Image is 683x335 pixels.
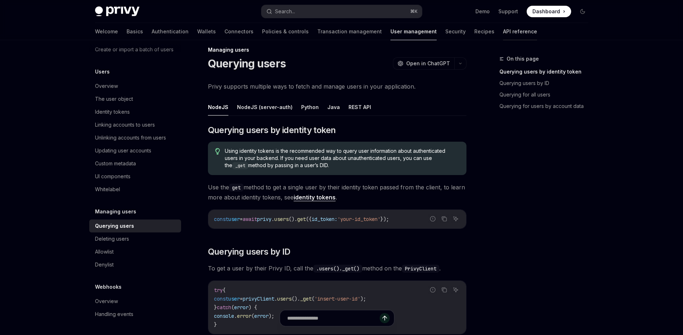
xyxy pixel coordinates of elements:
div: Denylist [95,260,114,269]
a: Querying for all users [499,89,594,100]
button: Open in ChatGPT [393,57,454,70]
span: }); [380,216,389,222]
a: Whitelabel [89,183,181,196]
span: ) { [248,304,257,311]
div: Identity tokens [95,108,130,116]
a: Querying for users by account data [499,100,594,112]
code: _get [232,162,248,169]
div: Allowlist [95,247,114,256]
a: Querying users by identity token [499,66,594,77]
a: Linking accounts to users [89,118,181,131]
svg: Tip [215,148,220,155]
span: 'insert-user-id' [314,296,360,302]
h5: Managing users [95,207,136,216]
a: Querying users [89,220,181,232]
code: PrivyClient [402,265,439,273]
span: const [214,216,228,222]
div: Handling events [95,310,133,319]
a: Querying users by ID [499,77,594,89]
span: Privy supports multiple ways to fetch and manage users in your application. [208,81,466,91]
span: user [228,216,240,222]
a: Basics [127,23,143,40]
a: The user object [89,93,181,105]
a: Custom metadata [89,157,181,170]
div: UI components [95,172,131,181]
span: privyClient [243,296,274,302]
span: Querying users by ID [208,246,290,258]
button: NodeJS (server-auth) [237,99,293,115]
a: Deleting users [89,232,181,245]
span: (). [289,216,297,222]
span: To get a user by their Privy ID, call the method on the . [208,263,466,273]
a: Wallets [197,23,216,40]
a: identity tokens [294,194,336,201]
div: Deleting users [95,235,129,243]
button: Copy the contents from the code block [440,214,449,223]
span: id_token: [312,216,337,222]
h5: Webhooks [95,283,122,291]
h1: Querying users [208,57,286,70]
div: Overview [95,82,118,90]
span: ({ [306,216,312,222]
a: Policies & controls [262,23,309,40]
a: Transaction management [317,23,382,40]
button: Ask AI [451,285,460,294]
button: Toggle dark mode [577,6,588,17]
div: Unlinking accounts from users [95,133,166,142]
span: ⌘ K [410,9,418,14]
div: Overview [95,297,118,306]
span: error [234,304,248,311]
span: users [277,296,291,302]
div: Querying users [95,222,134,230]
span: privy [257,216,271,222]
span: { [223,287,226,293]
span: get [297,216,306,222]
a: Allowlist [89,245,181,258]
a: Security [445,23,466,40]
a: Demo [475,8,490,15]
a: Welcome [95,23,118,40]
span: user [228,296,240,302]
span: await [243,216,257,222]
span: ( [231,304,234,311]
span: Dashboard [532,8,560,15]
span: users [274,216,289,222]
div: Linking accounts to users [95,121,155,129]
a: Overview [89,80,181,93]
span: . [274,296,277,302]
div: Updating user accounts [95,146,151,155]
span: (). [291,296,300,302]
div: Custom metadata [95,159,136,168]
span: Use the method to get a single user by their identity token passed from the client, to learn more... [208,182,466,202]
h5: Users [95,67,110,76]
a: Support [498,8,518,15]
a: Handling events [89,308,181,321]
code: get [229,184,243,192]
a: Overview [89,295,181,308]
span: ); [360,296,366,302]
a: Dashboard [527,6,571,17]
span: Open in ChatGPT [406,60,450,67]
button: Report incorrect code [428,214,437,223]
a: User management [390,23,437,40]
div: Search... [275,7,295,16]
span: catch [217,304,231,311]
button: Send message [380,313,390,323]
span: try [214,287,223,293]
a: Updating user accounts [89,144,181,157]
span: ( [312,296,314,302]
a: Connectors [224,23,253,40]
button: Java [327,99,340,115]
button: Report incorrect code [428,285,437,294]
span: _get [300,296,312,302]
span: = [240,216,243,222]
button: REST API [348,99,371,115]
span: = [240,296,243,302]
button: NodeJS [208,99,228,115]
button: Python [301,99,319,115]
a: Denylist [89,258,181,271]
div: The user object [95,95,133,103]
a: Authentication [152,23,189,40]
a: API reference [503,23,537,40]
a: Unlinking accounts from users [89,131,181,144]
